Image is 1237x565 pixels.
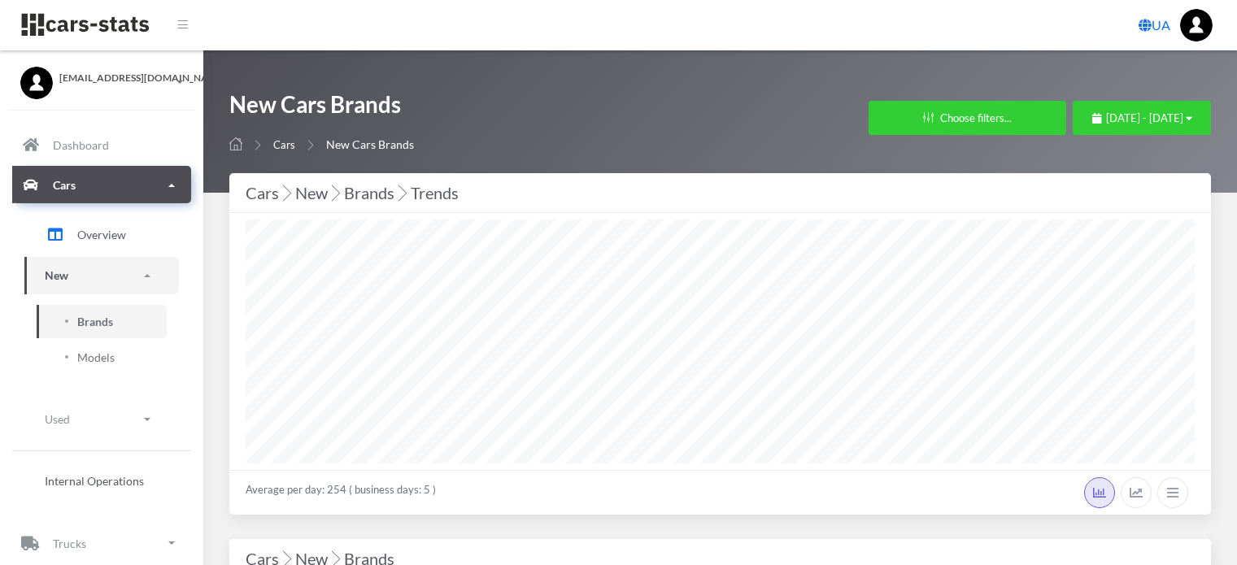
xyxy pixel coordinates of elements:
div: Cars New Brands Trends [246,180,1195,206]
a: Cars [273,138,295,151]
a: UA [1132,9,1177,41]
h1: New Cars Brands [229,89,414,128]
p: Cars [53,175,76,195]
a: Models [37,341,167,374]
a: Internal Operations [24,464,179,498]
div: Average per day: 254 ( business days: 5 ) [229,470,1211,515]
a: [EMAIL_ADDRESS][DOMAIN_NAME] [20,67,183,85]
img: ... [1180,9,1213,41]
p: New [45,266,68,286]
button: [DATE] - [DATE] [1073,101,1211,135]
a: Overview [24,215,179,255]
a: Used [24,401,179,437]
a: Dashboard [12,127,191,164]
a: Brands [37,305,167,338]
span: Brands [77,313,113,330]
span: New Cars Brands [326,137,414,151]
span: [DATE] - [DATE] [1106,111,1183,124]
a: New [24,258,179,294]
span: [EMAIL_ADDRESS][DOMAIN_NAME] [59,71,183,85]
a: Trucks [12,524,191,562]
p: Dashboard [53,135,109,155]
p: Used [45,409,70,429]
p: Trucks [53,533,86,554]
span: Overview [77,226,126,243]
img: navbar brand [20,12,150,37]
a: Cars [12,167,191,204]
span: Internal Operations [45,472,144,489]
button: Choose filters... [869,101,1066,135]
span: Models [77,349,115,366]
